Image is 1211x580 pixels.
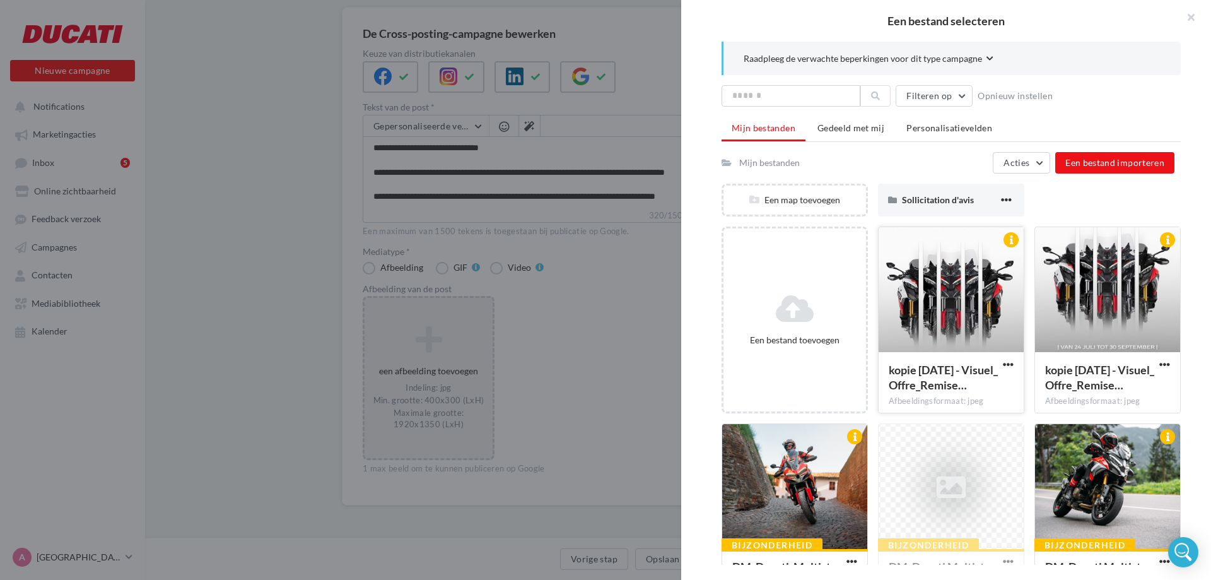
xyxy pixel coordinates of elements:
[889,363,998,392] span: kopie 30-08-2025 - Visuel_Offre_Remise_MTS_Story_Benelux NL
[1055,152,1174,174] button: Een bestand importeren
[739,157,800,169] div: Mijn bestanden
[817,122,884,133] span: Gedeeld met mij
[1003,157,1029,168] span: Acties
[993,152,1050,174] button: Acties
[723,194,866,206] div: Een map toevoegen
[701,15,1191,27] h2: Een bestand selecteren
[722,538,822,552] div: Bijzonderheid
[728,334,861,346] div: Een bestand toevoegen
[744,52,982,65] span: Raadpleeg de verwachte beperkingen voor dit type campagne
[906,122,992,133] span: Personalisatievelden
[732,122,795,133] span: Mijn bestanden
[902,194,974,205] span: Sollicitation d'avis
[1065,157,1164,168] span: Een bestand importeren
[896,85,973,107] button: Filteren op
[889,396,1014,407] div: Afbeeldingsformaat: jpeg
[973,88,1058,104] button: Opnieuw instellen
[744,52,993,68] button: Raadpleeg de verwachte beperkingen voor dit type campagne
[1045,363,1154,392] span: kopie 27-08-2025 - Visuel_Offre_Remise_MTS_Story_Benelux NL
[1045,396,1170,407] div: Afbeeldingsformaat: jpeg
[1034,538,1135,552] div: Bijzonderheid
[1168,537,1198,567] div: Open Intercom Messenger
